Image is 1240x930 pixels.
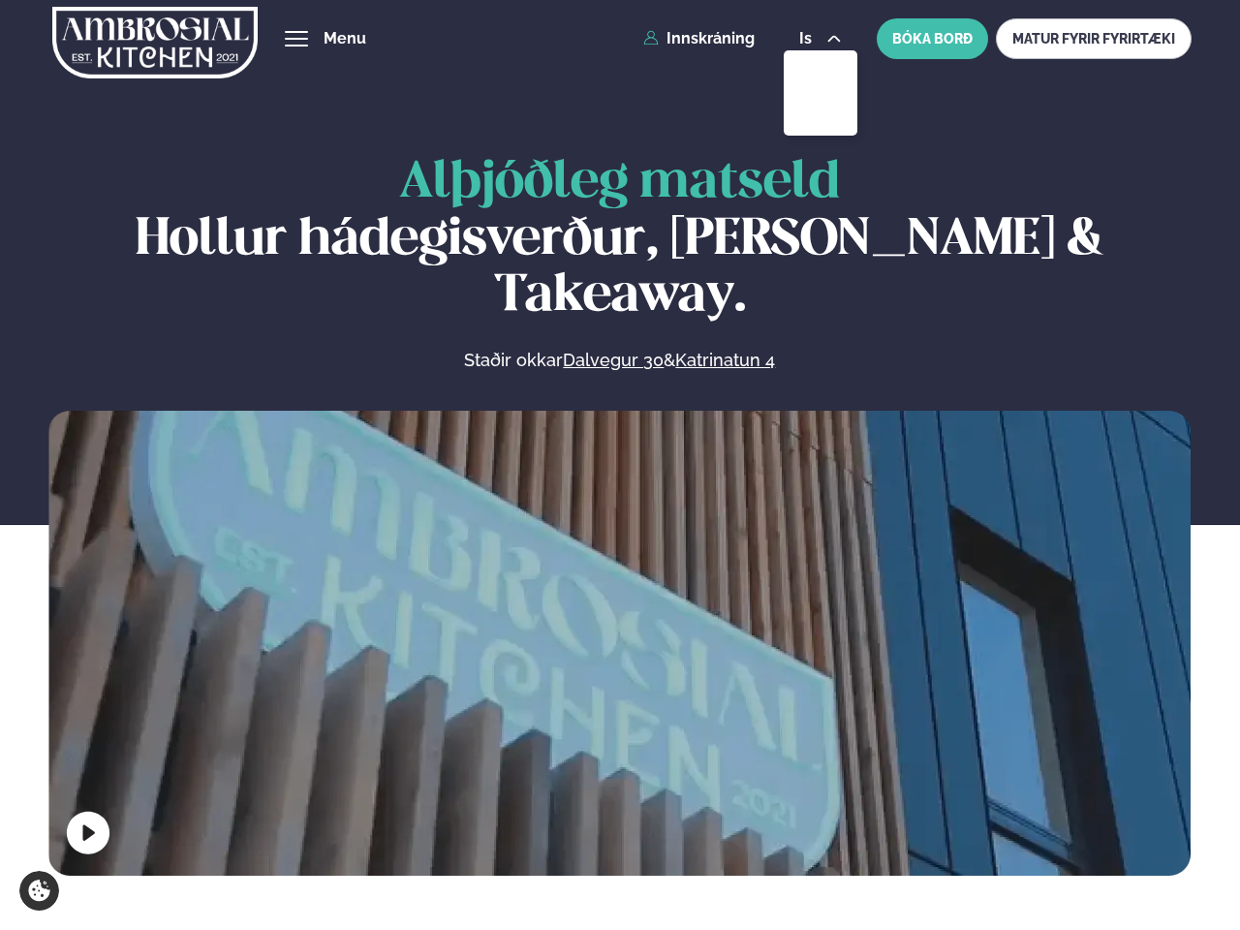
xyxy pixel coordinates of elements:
button: BÓKA BORÐ [877,18,988,59]
a: MATUR FYRIR FYRIRTÆKI [996,18,1192,59]
span: Alþjóðleg matseld [399,159,840,207]
span: is [799,31,818,46]
a: Cookie settings [19,871,59,911]
h1: Hollur hádegisverður, [PERSON_NAME] & Takeaway. [48,155,1191,325]
a: Innskráning [643,30,755,47]
a: Katrinatun 4 [675,349,775,372]
button: hamburger [285,27,308,50]
p: Staðir okkar & [254,349,986,372]
img: logo [52,3,258,82]
button: is [784,31,856,46]
a: Dalvegur 30 [563,349,664,372]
